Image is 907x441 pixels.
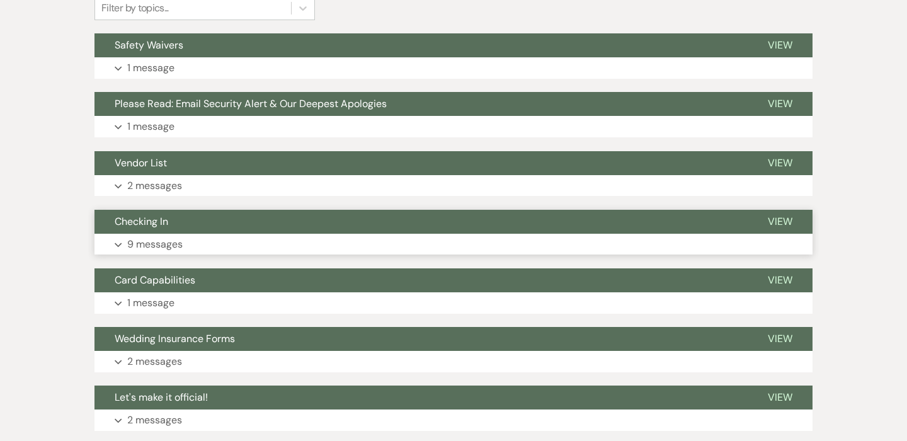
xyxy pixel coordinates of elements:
[127,295,174,311] p: 1 message
[127,118,174,135] p: 1 message
[115,273,195,287] span: Card Capabilities
[127,178,182,194] p: 2 messages
[115,215,168,228] span: Checking In
[768,215,792,228] span: View
[94,327,748,351] button: Wedding Insurance Forms
[94,292,813,314] button: 1 message
[94,409,813,431] button: 2 messages
[768,273,792,287] span: View
[115,332,235,345] span: Wedding Insurance Forms
[94,175,813,197] button: 2 messages
[768,156,792,169] span: View
[748,92,813,116] button: View
[127,412,182,428] p: 2 messages
[115,391,208,404] span: Let's make it official!
[127,60,174,76] p: 1 message
[94,386,748,409] button: Let's make it official!
[94,92,748,116] button: Please Read: Email Security Alert & Our Deepest Apologies
[748,151,813,175] button: View
[94,351,813,372] button: 2 messages
[748,386,813,409] button: View
[748,327,813,351] button: View
[94,116,813,137] button: 1 message
[115,156,167,169] span: Vendor List
[115,38,183,52] span: Safety Waivers
[94,268,748,292] button: Card Capabilities
[115,97,387,110] span: Please Read: Email Security Alert & Our Deepest Apologies
[748,268,813,292] button: View
[768,332,792,345] span: View
[748,210,813,234] button: View
[94,234,813,255] button: 9 messages
[768,38,792,52] span: View
[127,353,182,370] p: 2 messages
[101,1,169,16] div: Filter by topics...
[94,33,748,57] button: Safety Waivers
[94,210,748,234] button: Checking In
[768,391,792,404] span: View
[748,33,813,57] button: View
[127,236,183,253] p: 9 messages
[94,57,813,79] button: 1 message
[94,151,748,175] button: Vendor List
[768,97,792,110] span: View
